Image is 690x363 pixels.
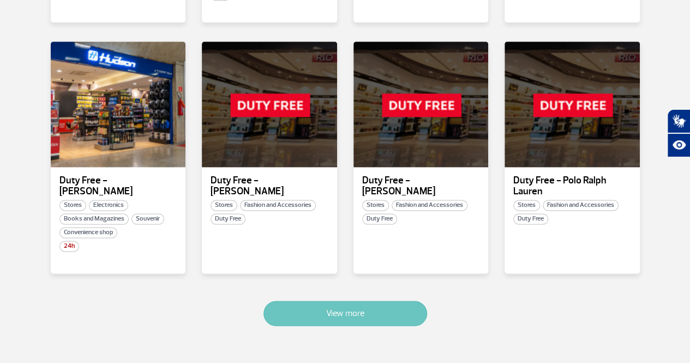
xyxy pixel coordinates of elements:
[667,109,690,157] div: Plugin de acessibilidade da Hand Talk.
[667,133,690,157] button: Abrir recursos assistivos.
[59,227,117,238] span: Convenience shop
[263,301,427,326] button: View more
[392,200,467,211] span: Fashion and Accessories
[362,200,389,211] span: Stores
[211,175,328,197] p: Duty Free - [PERSON_NAME]
[513,175,631,197] p: Duty Free - Polo Ralph Lauren
[59,241,79,252] span: 24h
[513,200,540,211] span: Stores
[211,200,237,211] span: Stores
[59,200,86,211] span: Stores
[543,200,619,211] span: Fashion and Accessories
[59,213,129,224] span: Books and Magazines
[513,213,548,224] span: Duty Free
[211,213,245,224] span: Duty Free
[131,213,164,224] span: Souvenir
[89,200,128,211] span: Electronics
[240,200,316,211] span: Fashion and Accessories
[362,175,480,197] p: Duty Free - [PERSON_NAME]
[667,109,690,133] button: Abrir tradutor de língua de sinais.
[59,175,177,197] p: Duty Free - [PERSON_NAME]
[362,213,397,224] span: Duty Free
